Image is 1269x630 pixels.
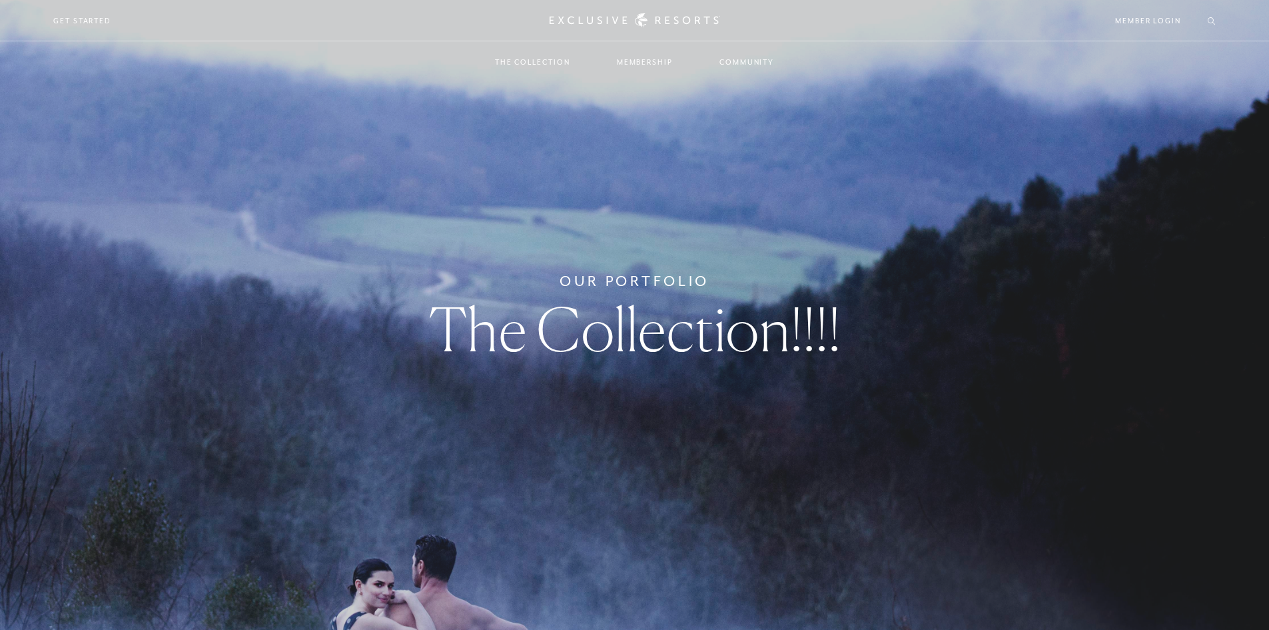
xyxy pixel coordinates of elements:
a: Get Started [53,15,111,27]
a: The Collection [482,43,584,81]
h1: The Collection!!!! [429,299,841,359]
h6: Our Portfolio [560,271,709,292]
a: Membership [604,43,686,81]
a: Member Login [1115,15,1181,27]
a: Community [706,43,787,81]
